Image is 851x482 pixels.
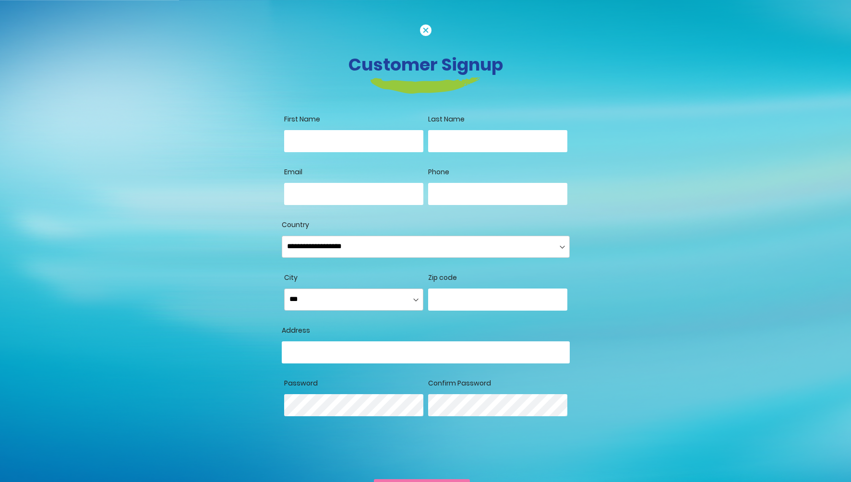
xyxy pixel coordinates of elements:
[282,220,309,229] span: Country
[284,167,302,177] span: Email
[284,378,318,388] span: Password
[428,114,465,124] span: Last Name
[284,273,298,282] span: City
[428,378,491,388] span: Confirm Password
[428,273,457,282] span: Zip code
[428,167,449,177] span: Phone
[420,24,431,36] img: cancel
[371,77,480,94] img: login-heading-border.png
[159,54,692,75] h3: Customer Signup
[282,325,310,335] span: Address
[284,114,320,124] span: First Name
